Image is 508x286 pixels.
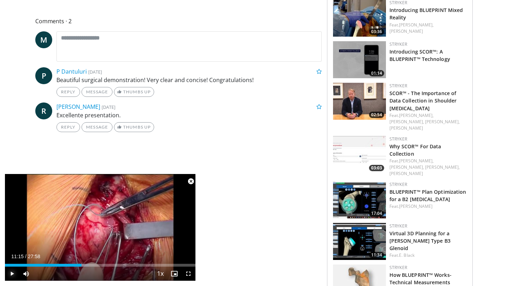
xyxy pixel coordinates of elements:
img: 16c31575-cadf-45fb-965b-ff3cfab0c6fc.150x105_q85_crop-smart_upscale.jpg [333,181,386,218]
a: Introducing BLUEPRINT Mixed Reality [389,7,463,21]
a: Introducing SCOR™: A BLUEPRINT™ Technology [389,48,450,62]
a: Thumbs Up [114,122,154,132]
span: 02:54 [369,112,384,118]
button: Mute [19,267,33,281]
a: Stryker [389,83,407,89]
button: Playback Rate [153,267,167,281]
a: Stryker [389,41,407,47]
a: SCOR™ - The Importance of Data Collection in Shoulder [MEDICAL_DATA] [389,90,457,111]
button: Play [5,267,19,281]
p: Beautiful surgical demonstration! Very clear and concise! Congratulations! [56,76,322,84]
small: [DATE] [88,69,102,75]
p: Excellente presentation. [56,111,322,119]
div: Feat. [389,203,467,210]
a: [PERSON_NAME] [56,103,100,111]
a: Stryker [389,136,407,142]
button: Close [184,174,198,189]
a: P Dantuluri [56,68,87,75]
a: 01:14 [333,41,386,78]
a: 17:04 [333,181,386,218]
video-js: Video Player [5,174,195,281]
span: / [25,254,26,259]
span: 27:58 [28,254,40,259]
button: Enable picture-in-picture mode [167,267,181,281]
div: Progress Bar [5,264,195,267]
a: 11:34 [333,223,386,260]
a: [PERSON_NAME], [399,112,434,118]
span: 03:03 [369,165,384,171]
a: Stryker [389,223,407,229]
a: [PERSON_NAME] [389,170,423,176]
a: Virtual 3D Planning for a [PERSON_NAME] Type B3 Glenoid [389,230,450,251]
a: [PERSON_NAME], [425,164,460,170]
div: Feat. [389,22,467,35]
img: b0dec224-f584-48bd-8a3f-21230ceeb624.150x105_q85_crop-smart_upscale.jpg [333,41,386,78]
a: Stryker [389,181,407,187]
a: 03:03 [333,136,386,173]
a: Message [81,87,113,97]
span: 11:15 [11,254,24,259]
a: Why SCOR™ For Data Collection [389,143,441,157]
a: Thumbs Up [114,87,154,97]
a: M [35,31,52,48]
a: E. Black [399,252,415,258]
a: Reply [56,87,80,97]
a: R [35,102,52,119]
a: P [35,67,52,84]
a: [PERSON_NAME] [389,125,423,131]
small: [DATE] [102,104,115,110]
span: 11:34 [369,252,384,258]
img: 3ffe68a5-b8fa-4933-b5da-47e47524297c.150x105_q85_crop-smart_upscale.jpg [333,136,386,173]
a: [PERSON_NAME], [399,158,434,164]
a: 02:54 [333,83,386,120]
a: Reply [56,122,80,132]
a: Message [81,122,113,132]
img: c1d37193-fde3-47e4-87df-3df5a7cc4a56.150x105_q85_crop-smart_upscale.jpg [333,223,386,260]
a: [PERSON_NAME], [389,164,424,170]
div: Feat. [389,158,467,177]
button: Fullscreen [181,267,195,281]
a: [PERSON_NAME], [425,119,460,125]
span: 01:14 [369,70,384,76]
span: Comments 2 [35,17,322,26]
div: Feat. [389,112,467,131]
div: Feat. [389,252,467,259]
a: Stryker [389,265,407,271]
a: [PERSON_NAME] [389,28,423,34]
a: [PERSON_NAME], [399,22,434,28]
img: a6125666-04a5-466c-97b7-9d68615aea25.150x105_q85_crop-smart_upscale.jpg [333,83,386,120]
a: [PERSON_NAME], [389,119,424,125]
a: BLUEPRINT™ Plan Optimization for a B2 [MEDICAL_DATA] [389,188,466,203]
a: [PERSON_NAME] [399,203,433,209]
span: 03:36 [369,29,384,35]
span: 17:04 [369,210,384,217]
